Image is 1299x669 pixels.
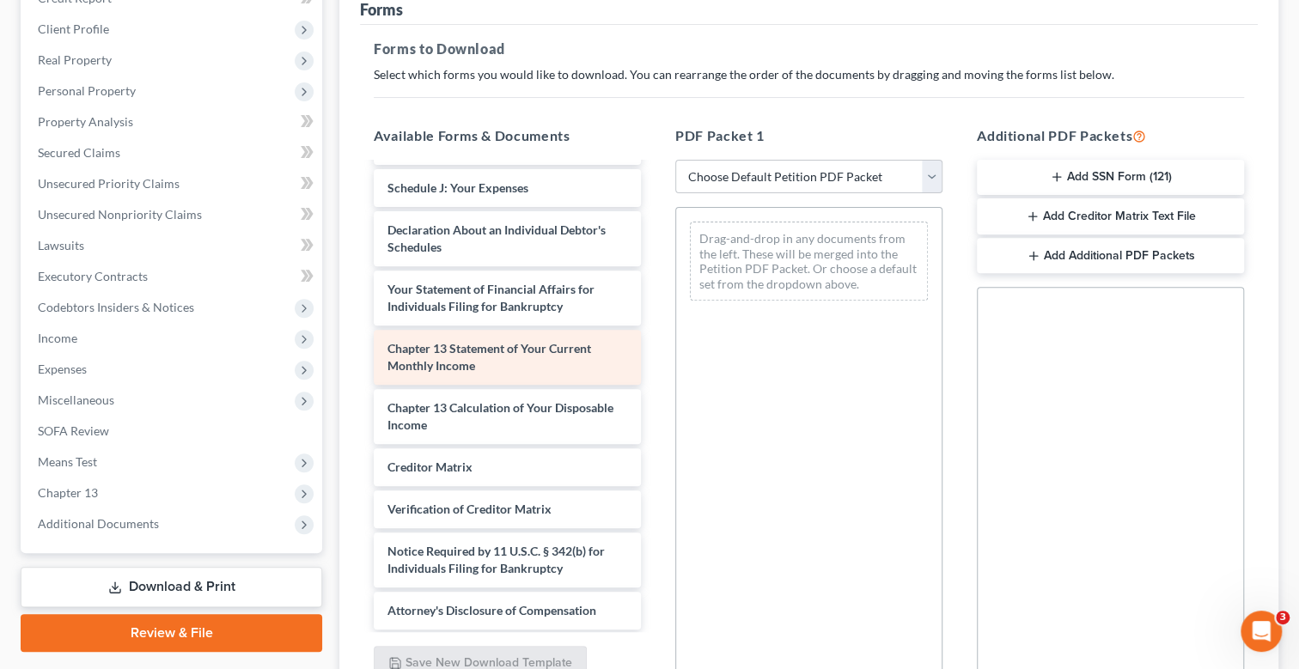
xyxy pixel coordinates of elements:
span: Lawsuits [38,238,84,252]
span: Chapter 13 Calculation of Your Disposable Income [387,400,613,432]
span: SOFA Review [38,423,109,438]
span: Your Statement of Financial Affairs for Individuals Filing for Bankruptcy [387,282,595,313]
a: Download & Print [21,567,322,607]
span: Chapter 13 [38,485,98,500]
span: Personal Property [38,83,136,98]
span: Unsecured Nonpriority Claims [38,207,202,222]
h5: Forms to Download [374,39,1244,59]
span: Schedule J: Your Expenses [387,180,528,195]
span: Notice Required by 11 U.S.C. § 342(b) for Individuals Filing for Bankruptcy [387,544,605,575]
div: Drag-and-drop in any documents from the left. These will be merged into the Petition PDF Packet. ... [690,222,928,301]
h5: PDF Packet 1 [675,125,942,146]
span: Verification of Creditor Matrix [387,502,552,516]
a: Unsecured Priority Claims [24,168,322,199]
span: Means Test [38,454,97,469]
span: Chapter 13 Statement of Your Current Monthly Income [387,341,591,373]
span: Additional Documents [38,516,159,531]
button: Add SSN Form (121) [977,160,1244,196]
span: Creditor Matrix [387,459,473,474]
a: Secured Claims [24,137,322,168]
span: Expenses [38,362,87,376]
h5: Available Forms & Documents [374,125,641,146]
a: Executory Contracts [24,261,322,292]
a: Property Analysis [24,106,322,137]
button: Add Creditor Matrix Text File [977,198,1244,234]
span: Client Profile [38,21,109,36]
button: Add Additional PDF Packets [977,238,1244,274]
iframe: Intercom live chat [1241,611,1282,652]
span: Income [38,331,77,345]
span: Codebtors Insiders & Notices [38,300,194,314]
span: Miscellaneous [38,392,114,407]
span: Declaration About an Individual Debtor's Schedules [387,222,606,254]
a: Lawsuits [24,230,322,261]
p: Select which forms you would like to download. You can rearrange the order of the documents by dr... [374,66,1244,83]
span: Unsecured Priority Claims [38,176,180,191]
a: Review & File [21,614,322,652]
span: Property Analysis [38,114,133,129]
span: Real Property [38,52,112,67]
a: Unsecured Nonpriority Claims [24,199,322,230]
span: 3 [1276,611,1290,624]
h5: Additional PDF Packets [977,125,1244,146]
span: Secured Claims [38,145,120,160]
span: Attorney's Disclosure of Compensation [387,603,596,617]
a: SOFA Review [24,416,322,447]
span: Executory Contracts [38,269,148,283]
